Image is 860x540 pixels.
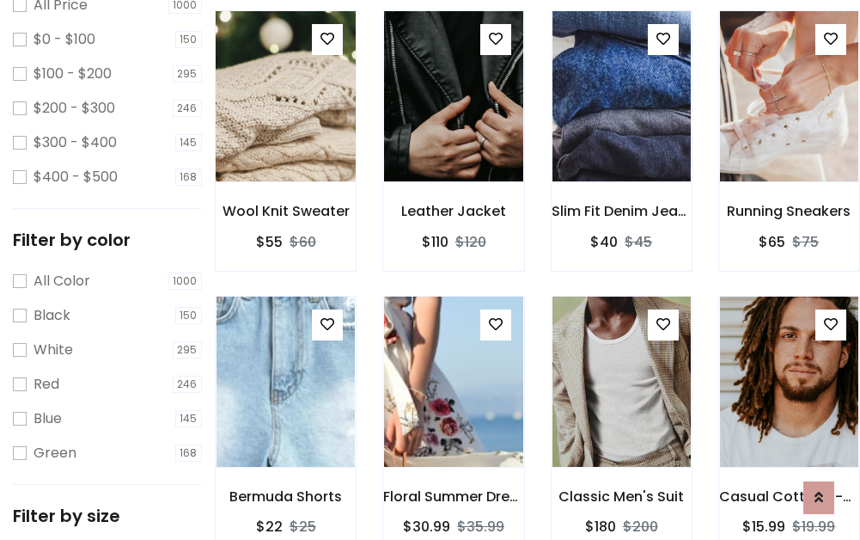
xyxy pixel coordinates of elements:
span: 168 [175,169,203,186]
label: Red [34,374,59,395]
h6: Casual Cotton T-Shirt [719,488,859,505]
del: $25 [290,517,316,537]
h6: Running Sneakers [719,203,859,219]
span: 145 [175,410,203,427]
label: $400 - $500 [34,167,118,187]
del: $19.99 [792,517,835,537]
span: 246 [173,100,203,117]
label: $100 - $200 [34,64,112,84]
del: $75 [792,232,819,252]
span: 150 [175,31,203,48]
span: 246 [173,376,203,393]
h6: $15.99 [742,519,785,535]
h6: Slim Fit Denim Jeans [552,203,692,219]
label: All Color [34,271,90,291]
del: $45 [625,232,652,252]
span: 168 [175,445,203,462]
span: 295 [173,341,203,359]
label: $200 - $300 [34,98,115,119]
label: Blue [34,408,62,429]
del: $60 [290,232,316,252]
h6: Floral Summer Dress [383,488,523,505]
label: Black [34,305,70,326]
span: 1000 [168,273,203,290]
label: $300 - $400 [34,132,117,153]
del: $120 [455,232,486,252]
h6: $65 [759,234,785,250]
h6: $55 [256,234,283,250]
h5: Filter by size [13,506,202,526]
h6: $22 [256,519,283,535]
h6: Wool Knit Sweater [216,203,356,219]
h5: Filter by color [13,230,202,250]
span: 150 [175,307,203,324]
h6: $110 [422,234,448,250]
h6: $40 [590,234,618,250]
h6: $180 [585,519,616,535]
label: $0 - $100 [34,29,95,50]
h6: Leather Jacket [383,203,523,219]
label: Green [34,443,76,463]
h6: Classic Men's Suit [552,488,692,505]
label: White [34,340,73,360]
del: $200 [623,517,658,537]
h6: Bermuda Shorts [216,488,356,505]
h6: $30.99 [403,519,450,535]
del: $35.99 [457,517,504,537]
span: 295 [173,65,203,83]
span: 145 [175,134,203,151]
